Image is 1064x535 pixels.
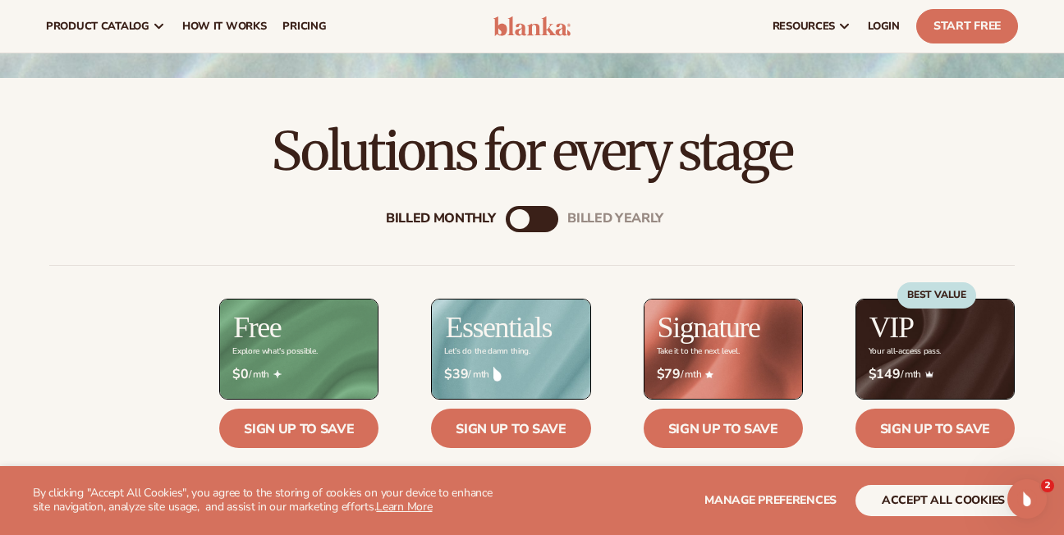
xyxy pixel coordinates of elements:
[704,485,837,516] button: Manage preferences
[493,367,502,382] img: drop.png
[493,16,571,36] img: logo
[644,409,803,448] a: Sign up to save
[46,20,149,33] span: product catalog
[182,20,267,33] span: How It Works
[658,313,760,342] h2: Signature
[376,499,432,514] a: Learn More
[657,367,681,382] strong: $79
[1007,479,1047,519] iframe: Intercom live chat
[444,367,468,382] strong: $39
[219,409,378,448] a: Sign up to save
[432,300,589,399] img: Essentials_BG_9050f826-5aa9-47d9-a362-757b82c62641.jpg
[855,485,1031,516] button: accept all cookies
[855,409,1015,448] a: Sign up to save
[1041,479,1054,492] span: 2
[869,313,914,342] h2: VIP
[232,347,317,356] div: Explore what's possible.
[444,347,530,356] div: Let’s do the damn thing.
[282,20,326,33] span: pricing
[856,300,1014,399] img: VIP_BG_199964bd-3653-43bc-8a67-789d2d7717b9.jpg
[220,300,378,399] img: free_bg.png
[869,367,901,382] strong: $149
[431,409,590,448] a: Sign up to save
[386,211,496,226] div: Billed Monthly
[704,492,837,508] span: Manage preferences
[657,347,740,356] div: Take it to the next level.
[445,313,552,342] h2: Essentials
[868,20,900,33] span: LOGIN
[444,367,577,382] span: / mth
[773,20,835,33] span: resources
[657,367,790,382] span: / mth
[232,367,365,382] span: / mth
[273,370,282,378] img: Free_Icon_bb6e7c7e-73f8-44bd-8ed0-223ea0fc522e.png
[233,313,281,342] h2: Free
[567,211,663,226] div: billed Yearly
[33,487,505,514] p: By clicking "Accept All Cookies", you agree to the storing of cookies on your device to enhance s...
[46,124,1018,179] h2: Solutions for every stage
[869,367,1002,382] span: / mth
[232,367,248,382] strong: $0
[916,9,1018,43] a: Start Free
[897,282,976,309] div: BEST VALUE
[869,347,941,356] div: Your all-access pass.
[705,371,713,378] img: Star_6.png
[644,300,802,399] img: Signature_BG_eeb718c8-65ac-49e3-a4e5-327c6aa73146.jpg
